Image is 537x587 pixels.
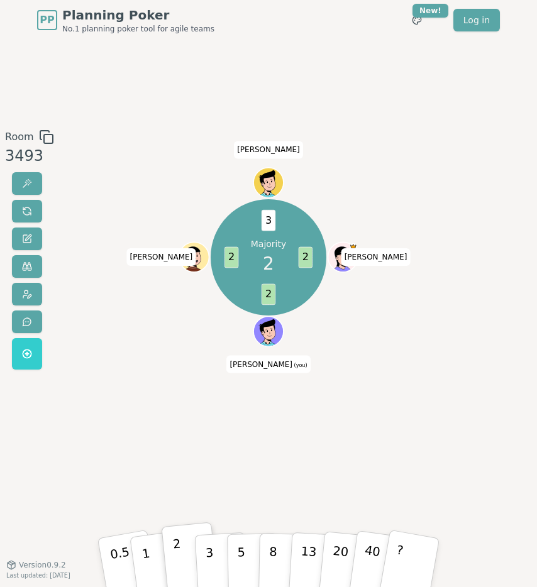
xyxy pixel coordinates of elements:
[234,141,303,159] span: Click to change your name
[5,129,34,145] span: Room
[40,13,54,28] span: PP
[341,248,411,266] span: Click to change your name
[6,572,70,579] span: Last updated: [DATE]
[12,310,42,333] button: Send feedback
[292,363,307,368] span: (you)
[255,317,283,346] button: Click to change your avatar
[12,172,42,195] button: Reveal votes
[127,248,196,266] span: Click to change your name
[62,24,214,34] span: No.1 planning poker tool for agile teams
[263,250,274,277] span: 2
[350,243,357,251] span: Edgar is the host
[453,9,500,31] a: Log in
[12,228,42,250] button: Change name
[226,356,310,373] span: Click to change your name
[412,4,448,18] div: New!
[5,145,54,167] div: 3493
[224,247,238,268] span: 2
[406,9,428,31] button: New!
[299,247,313,268] span: 2
[262,210,275,231] span: 3
[12,255,42,278] button: Watch only
[37,6,214,34] a: PPPlanning PokerNo.1 planning poker tool for agile teams
[251,238,287,251] p: Majority
[62,6,214,24] span: Planning Poker
[12,200,42,222] button: Reset votes
[262,283,275,305] span: 2
[12,283,42,305] button: Change avatar
[19,560,66,570] span: Version 0.9.2
[6,560,66,570] button: Version0.9.2
[12,338,42,370] button: Get a named room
